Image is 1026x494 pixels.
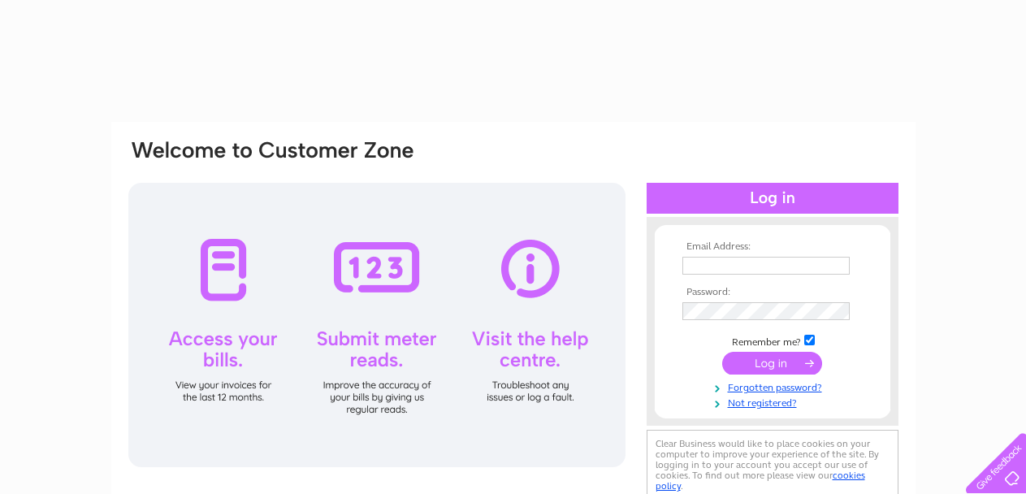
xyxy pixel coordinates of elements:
[678,287,867,298] th: Password:
[678,241,867,253] th: Email Address:
[682,394,867,409] a: Not registered?
[678,332,867,349] td: Remember me?
[722,352,822,375] input: Submit
[682,379,867,394] a: Forgotten password?
[656,470,865,492] a: cookies policy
